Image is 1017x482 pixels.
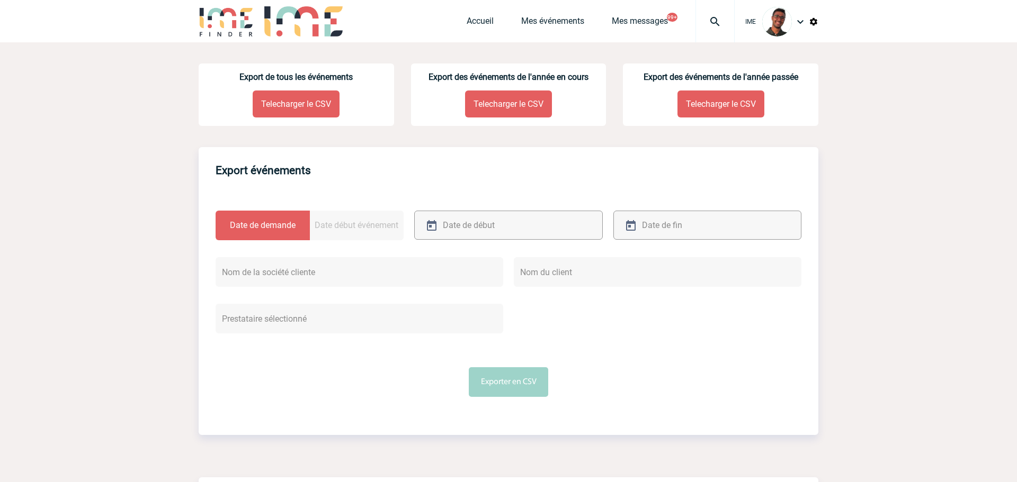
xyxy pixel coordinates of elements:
label: Date de demande [216,211,310,240]
a: Telecharger le CSV [465,90,552,117]
span: IME [745,18,756,25]
a: Mes événements [521,16,584,31]
input: Date de début [440,217,552,233]
a: Telecharger le CSV [677,90,764,117]
input: Prestataire sélectionné [216,304,503,333]
h3: Export de tous les événements [199,72,394,82]
input: Nom de la société cliente [216,257,503,287]
a: Telecharger le CSV [253,90,340,117]
h4: Export événements [216,164,311,177]
img: 124970-0.jpg [762,7,792,37]
label: Date début événement [310,211,404,240]
h3: Export des événements de l'année en cours [411,72,606,82]
a: Mes messages [612,16,668,31]
button: Exporter en CSV [469,367,548,397]
h3: Export des événements de l'année passée [623,72,818,82]
button: 99+ [667,13,677,22]
input: Date de fin [639,217,752,233]
a: Accueil [467,16,494,31]
img: IME-Finder [199,6,254,37]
